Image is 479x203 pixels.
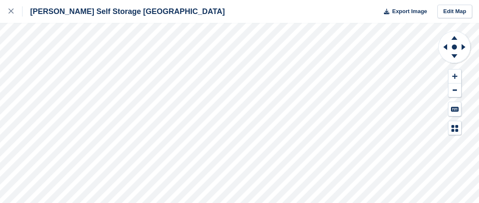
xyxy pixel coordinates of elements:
[448,83,461,97] button: Zoom Out
[437,5,472,19] a: Edit Map
[23,6,225,17] div: [PERSON_NAME] Self Storage [GEOGRAPHIC_DATA]
[392,7,427,16] span: Export Image
[448,121,461,135] button: Map Legend
[379,5,427,19] button: Export Image
[448,102,461,116] button: Keyboard Shortcuts
[448,70,461,83] button: Zoom In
